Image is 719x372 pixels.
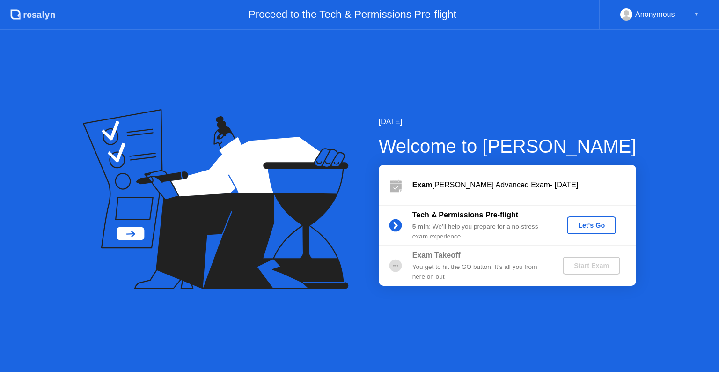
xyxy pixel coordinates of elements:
div: Anonymous [635,8,675,21]
b: Exam Takeoff [412,251,461,259]
button: Let's Go [567,216,616,234]
b: Tech & Permissions Pre-flight [412,211,518,219]
b: Exam [412,181,433,189]
div: You get to hit the GO button! It’s all you from here on out [412,262,547,282]
button: Start Exam [563,257,620,275]
div: : We’ll help you prepare for a no-stress exam experience [412,222,547,241]
div: Welcome to [PERSON_NAME] [379,132,637,160]
div: Let's Go [571,222,612,229]
div: [DATE] [379,116,637,127]
div: ▼ [694,8,699,21]
div: [PERSON_NAME] Advanced Exam- [DATE] [412,179,636,191]
b: 5 min [412,223,429,230]
div: Start Exam [566,262,616,269]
